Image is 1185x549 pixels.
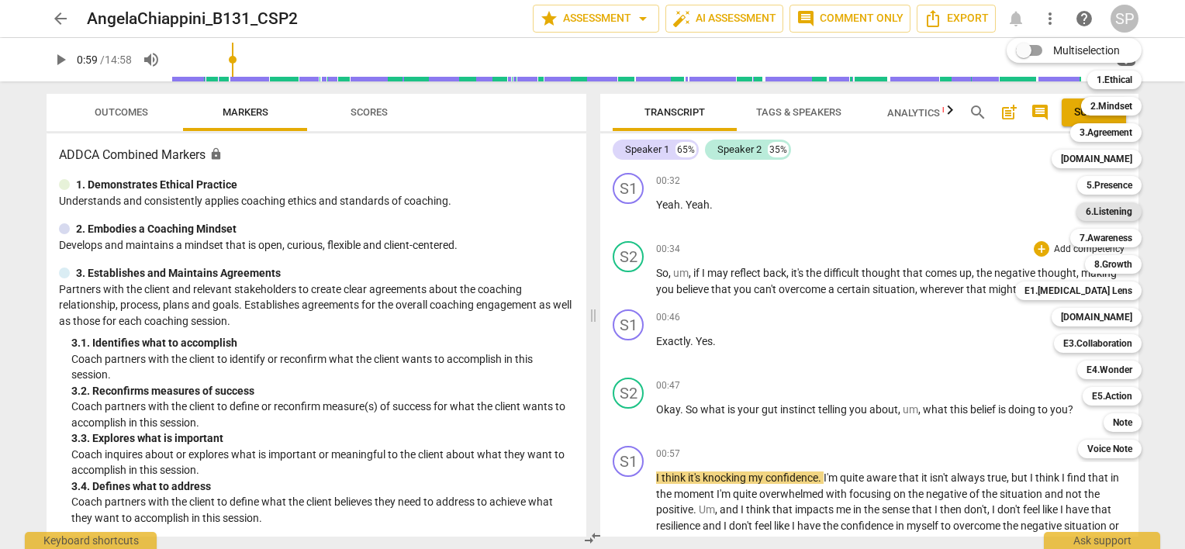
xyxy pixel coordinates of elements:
[1094,255,1132,274] b: 8.Growth
[1080,123,1132,142] b: 3.Agreement
[1097,71,1132,89] b: 1.Ethical
[1087,361,1132,379] b: E4.Wonder
[1061,308,1132,326] b: [DOMAIN_NAME]
[1063,334,1132,353] b: E3.Collaboration
[1080,229,1132,247] b: 7.Awareness
[1053,43,1120,59] span: Multiselection
[1090,97,1132,116] b: 2.Mindset
[1086,202,1132,221] b: 6.Listening
[1087,440,1132,458] b: Voice Note
[1061,150,1132,168] b: [DOMAIN_NAME]
[1092,387,1132,406] b: E5.Action
[1024,281,1132,300] b: E1.[MEDICAL_DATA] Lens
[1113,413,1132,432] b: Note
[1087,176,1132,195] b: 5.Presence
